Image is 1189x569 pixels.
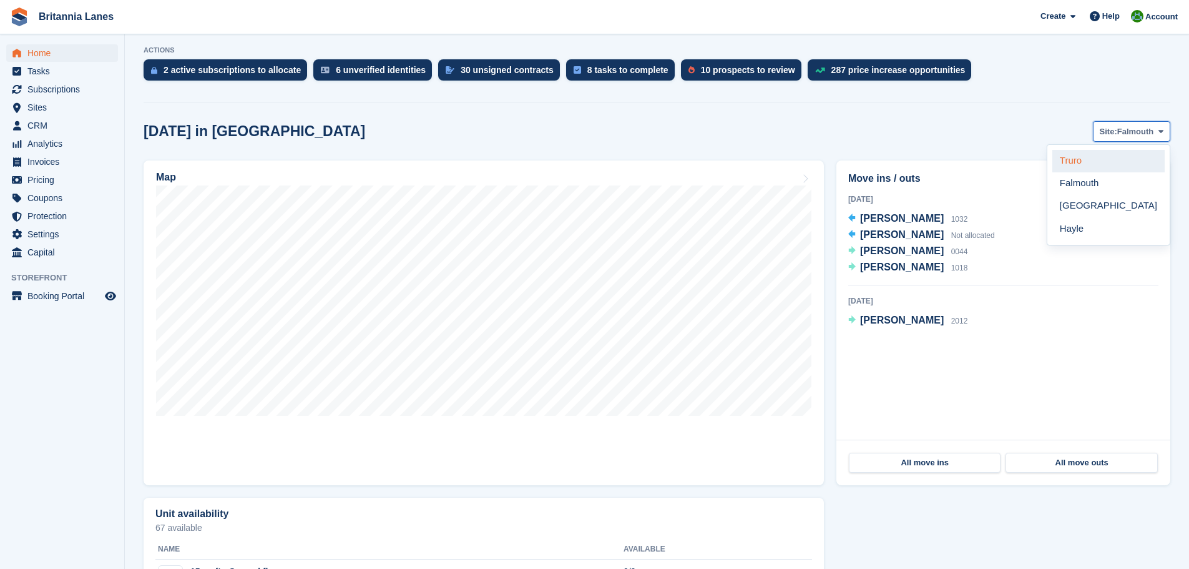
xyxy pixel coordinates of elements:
[6,287,118,305] a: menu
[1006,453,1157,473] a: All move outs
[144,161,824,485] a: Map
[1093,121,1170,142] button: Site: Falmouth
[624,540,740,560] th: Available
[446,66,454,74] img: contract_signature_icon-13c848040528278c33f63329250d36e43548de30e8caae1d1a13099fd9432cc5.svg
[103,289,118,304] a: Preview store
[155,540,624,560] th: Name
[438,59,566,87] a: 30 unsigned contracts
[27,81,102,98] span: Subscriptions
[848,211,967,227] a: [PERSON_NAME] 1032
[6,99,118,116] a: menu
[27,171,102,189] span: Pricing
[6,81,118,98] a: menu
[461,65,554,75] div: 30 unsigned contracts
[6,62,118,80] a: menu
[860,315,944,325] span: [PERSON_NAME]
[860,229,944,240] span: [PERSON_NAME]
[848,227,995,244] a: [PERSON_NAME] Not allocated
[701,65,795,75] div: 10 prospects to review
[1052,150,1165,172] a: Truro
[848,260,967,276] a: [PERSON_NAME] 1018
[151,66,157,74] img: active_subscription_to_allocate_icon-d502201f5373d7db506a760aba3b589e785aa758c864c3986d89f69b8ff3...
[6,225,118,243] a: menu
[1145,11,1178,23] span: Account
[144,123,365,140] h2: [DATE] in [GEOGRAPHIC_DATA]
[144,59,313,87] a: 2 active subscriptions to allocate
[849,453,1001,473] a: All move ins
[27,225,102,243] span: Settings
[1100,126,1117,138] span: Site:
[6,44,118,62] a: menu
[27,135,102,152] span: Analytics
[681,59,808,87] a: 10 prospects to review
[848,171,1158,186] h2: Move ins / outs
[155,523,812,532] p: 67 available
[1052,195,1165,217] a: [GEOGRAPHIC_DATA]
[6,135,118,152] a: menu
[156,172,176,183] h2: Map
[848,313,967,329] a: [PERSON_NAME] 2012
[10,7,29,26] img: stora-icon-8386f47178a22dfd0bd8f6a31ec36ba5ce8667c1dd55bd0f319d3a0aa187defe.svg
[27,117,102,134] span: CRM
[688,66,695,74] img: prospect-51fa495bee0391a8d652442698ab0144808aea92771e9ea1ae160a38d050c398.svg
[27,189,102,207] span: Coupons
[6,244,118,261] a: menu
[313,59,438,87] a: 6 unverified identities
[848,295,1158,307] div: [DATE]
[155,508,228,520] h2: Unit availability
[808,59,978,87] a: 287 price increase opportunities
[27,99,102,116] span: Sites
[6,117,118,134] a: menu
[848,194,1158,205] div: [DATE]
[951,231,995,240] span: Not allocated
[587,65,668,75] div: 8 tasks to complete
[27,62,102,80] span: Tasks
[27,207,102,225] span: Protection
[848,244,967,260] a: [PERSON_NAME] 0044
[6,153,118,171] a: menu
[951,215,968,224] span: 1032
[951,264,968,272] span: 1018
[815,67,825,73] img: price_increase_opportunities-93ffe204e8149a01c8c9dc8f82e8f89637d9d84a8eef4429ea346261dce0b2c0.svg
[34,6,119,27] a: Britannia Lanes
[1131,10,1143,22] img: Matt Lane
[951,317,968,325] span: 2012
[860,245,944,256] span: [PERSON_NAME]
[860,262,944,272] span: [PERSON_NAME]
[27,153,102,171] span: Invoices
[566,59,681,87] a: 8 tasks to complete
[11,272,124,284] span: Storefront
[6,189,118,207] a: menu
[1040,10,1065,22] span: Create
[336,65,426,75] div: 6 unverified identities
[164,65,301,75] div: 2 active subscriptions to allocate
[574,66,581,74] img: task-75834270c22a3079a89374b754ae025e5fb1db73e45f91037f5363f120a921f8.svg
[1117,126,1154,138] span: Falmouth
[6,207,118,225] a: menu
[860,213,944,224] span: [PERSON_NAME]
[27,44,102,62] span: Home
[321,66,330,74] img: verify_identity-adf6edd0f0f0b5bbfe63781bf79b02c33cf7c696d77639b501bdc392416b5a36.svg
[1102,10,1120,22] span: Help
[1052,172,1165,195] a: Falmouth
[951,247,968,256] span: 0044
[831,65,966,75] div: 287 price increase opportunities
[144,46,1170,54] p: ACTIONS
[27,287,102,305] span: Booking Portal
[1052,217,1165,240] a: Hayle
[27,244,102,261] span: Capital
[6,171,118,189] a: menu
